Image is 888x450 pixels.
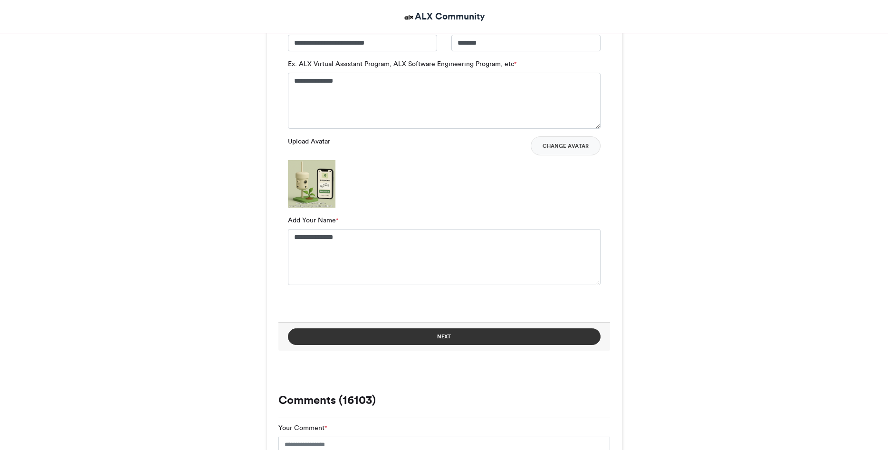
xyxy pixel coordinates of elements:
img: ALX Community [403,11,415,23]
label: Upload Avatar [288,136,330,146]
label: Ex. ALX Virtual Assistant Program, ALX Software Engineering Program, etc [288,59,516,69]
img: 1755505915.395-b2dcae4267c1926e4edbba7f5065fdc4d8f11412.png [288,160,335,208]
h3: Comments (16103) [278,394,610,406]
button: Change Avatar [531,136,601,155]
label: Your Comment [278,423,327,433]
button: Next [288,328,601,345]
label: Add Your Name [288,215,338,225]
a: ALX Community [403,10,485,23]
